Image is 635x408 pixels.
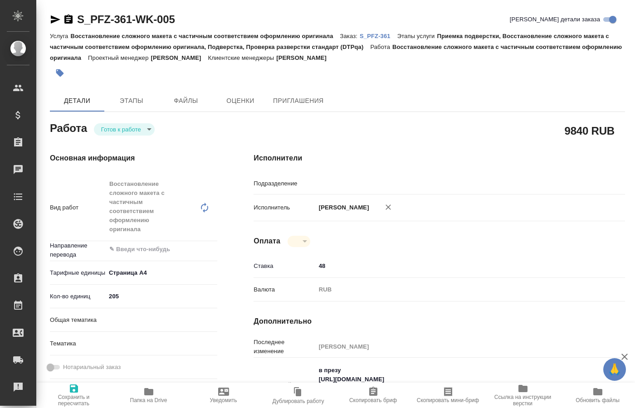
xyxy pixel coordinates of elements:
[349,397,397,403] span: Скопировать бриф
[360,32,397,39] a: S_PFZ-361
[336,383,410,408] button: Скопировать бриф
[110,95,153,107] span: Этапы
[607,360,622,379] span: 🙏
[316,282,594,297] div: RUB
[88,54,151,61] p: Проектный менеджер
[560,383,635,408] button: Обновить файлы
[130,397,167,403] span: Папка на Drive
[254,179,315,188] p: Подразделение
[186,383,261,408] button: Уведомить
[50,241,106,259] p: Направление перевода
[417,397,479,403] span: Скопировать мини-бриф
[340,33,360,39] p: Заказ:
[50,316,106,325] p: Общая тематика
[254,236,280,247] h4: Оплата
[589,182,591,184] button: Open
[210,397,237,403] span: Уведомить
[219,95,262,107] span: Оценки
[50,203,106,212] p: Вид работ
[50,339,106,348] p: Тематика
[94,123,155,136] div: Готов к работе
[378,197,398,217] button: Удалить исполнителя
[63,363,121,372] span: Нотариальный заказ
[370,44,392,50] p: Работа
[254,203,315,212] p: Исполнитель
[50,14,61,25] button: Скопировать ссылку для ЯМессенджера
[70,33,340,39] p: Восстановление сложного макета с частичным соответствием оформлению оригинала
[164,95,208,107] span: Файлы
[603,358,626,381] button: 🙏
[254,316,625,327] h4: Дополнительно
[106,265,217,281] div: Страница А4
[491,394,555,407] span: Ссылка на инструкции верстки
[254,153,625,164] h4: Исполнители
[565,123,615,138] h2: 9840 RUB
[288,236,310,247] div: Готов к работе
[273,398,324,404] span: Дублировать работу
[50,119,87,136] h2: Работа
[510,15,600,24] span: [PERSON_NAME] детали заказа
[261,383,336,408] button: Дублировать работу
[77,13,175,25] a: S_PFZ-361-WK-005
[151,54,208,61] p: [PERSON_NAME]
[316,340,594,353] input: Пустое поле
[410,383,485,408] button: Скопировать мини-бриф
[106,312,217,328] div: ​
[50,268,106,277] p: Тарифные единицы
[50,33,70,39] p: Услуга
[98,126,144,133] button: Готов к работе
[254,338,315,356] p: Последнее изменение
[108,244,184,255] input: ✎ Введи что-нибудь
[276,54,333,61] p: [PERSON_NAME]
[212,248,214,250] button: Open
[254,380,315,398] p: Комментарий к работе
[50,292,106,301] p: Кол-во единиц
[485,383,560,408] button: Ссылка на инструкции верстки
[397,33,437,39] p: Этапы услуги
[106,290,217,303] input: ✎ Введи что-нибудь
[254,262,315,271] p: Ставка
[208,54,276,61] p: Клиентские менеджеры
[111,383,186,408] button: Папка на Drive
[316,259,594,272] input: ✎ Введи что-нибудь
[36,383,111,408] button: Сохранить и пересчитать
[50,63,70,83] button: Добавить тэг
[576,397,620,403] span: Обновить файлы
[273,95,324,107] span: Приглашения
[360,33,397,39] p: S_PFZ-361
[106,336,217,351] div: ​
[254,285,315,294] p: Валюта
[316,203,369,212] p: [PERSON_NAME]
[55,95,99,107] span: Детали
[42,394,106,407] span: Сохранить и пересчитать
[50,153,217,164] h4: Основная информация
[63,14,74,25] button: Скопировать ссылку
